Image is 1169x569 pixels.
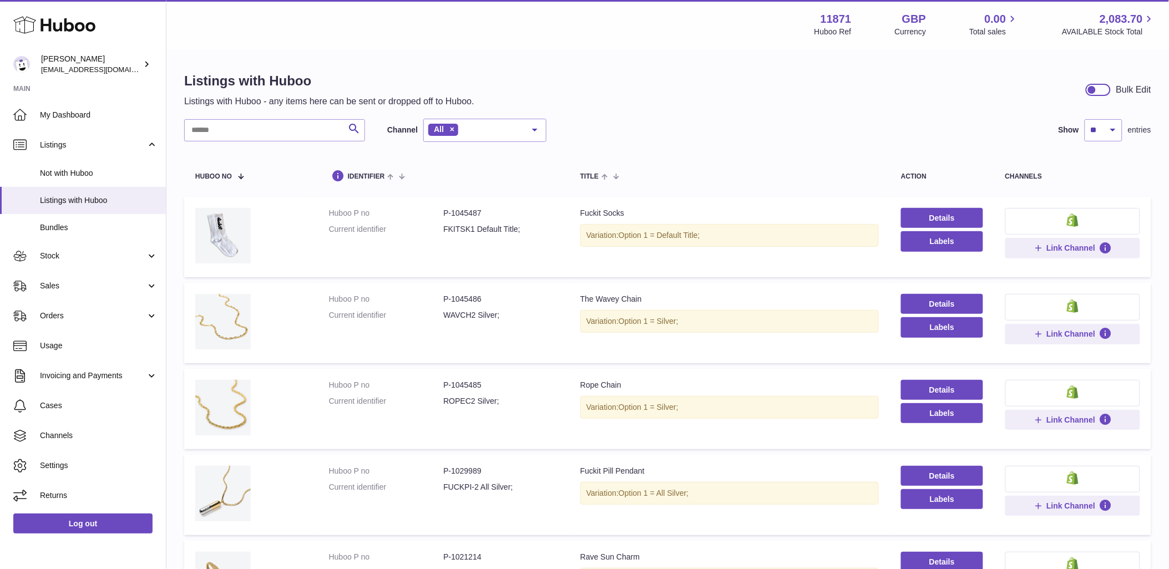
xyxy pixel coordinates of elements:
span: AVAILABLE Stock Total [1062,27,1156,37]
dd: FUCKPI-2 All Silver; [443,482,558,492]
span: Usage [40,341,158,351]
span: Link Channel [1046,501,1095,511]
div: [PERSON_NAME] [41,54,141,75]
button: Link Channel [1005,496,1140,516]
span: Link Channel [1046,415,1095,425]
img: Rope Chain [195,380,251,435]
span: [EMAIL_ADDRESS][DOMAIN_NAME] [41,65,163,74]
span: Option 1 = Silver; [619,317,679,326]
button: Labels [901,489,983,509]
h1: Listings with Huboo [184,72,474,90]
div: Bulk Edit [1116,84,1151,96]
span: Link Channel [1046,329,1095,339]
span: 0.00 [985,12,1006,27]
span: Not with Huboo [40,168,158,179]
dd: ROPEC2 Silver; [443,396,558,407]
dd: P-1021214 [443,552,558,562]
span: Cases [40,400,158,411]
div: Variation: [580,310,879,333]
span: Stock [40,251,146,261]
span: title [580,173,599,180]
div: Variation: [580,396,879,419]
div: Fuckit Socks [580,208,879,219]
span: Listings with Huboo [40,195,158,206]
div: Variation: [580,482,879,505]
div: Rope Chain [580,380,879,390]
div: Huboo Ref [814,27,852,37]
span: My Dashboard [40,110,158,120]
span: Channels [40,430,158,441]
img: shopify-small.png [1067,299,1079,313]
img: Fuckit Socks [195,208,251,263]
span: Invoicing and Payments [40,370,146,381]
dd: FKITSK1 Default Title; [443,224,558,235]
span: Returns [40,490,158,501]
dt: Current identifier [329,310,444,321]
a: Details [901,208,983,228]
dt: Current identifier [329,224,444,235]
button: Labels [901,231,983,251]
span: Settings [40,460,158,471]
a: Log out [13,514,153,534]
img: Fuckit Pill Pendant [195,466,251,521]
span: Listings [40,140,146,150]
dd: P-1045485 [443,380,558,390]
strong: 11871 [821,12,852,27]
dt: Huboo P no [329,294,444,304]
span: Sales [40,281,146,291]
div: The Wavey Chain [580,294,879,304]
img: internalAdmin-11871@internal.huboo.com [13,56,30,73]
span: Total sales [969,27,1019,37]
span: identifier [348,173,385,180]
span: Huboo no [195,173,232,180]
div: Currency [895,27,927,37]
dt: Huboo P no [329,552,444,562]
dt: Current identifier [329,396,444,407]
button: Labels [901,403,983,423]
button: Link Channel [1005,324,1140,344]
dd: P-1045487 [443,208,558,219]
a: Details [901,380,983,400]
dt: Huboo P no [329,380,444,390]
a: Details [901,294,983,314]
div: Fuckit Pill Pendant [580,466,879,476]
span: Option 1 = All Silver; [619,489,689,497]
a: 2,083.70 AVAILABLE Stock Total [1062,12,1156,37]
span: entries [1128,125,1151,135]
button: Labels [901,317,983,337]
div: action [901,173,983,180]
button: Link Channel [1005,238,1140,258]
label: Show [1059,125,1079,135]
span: Option 1 = Default Title; [619,231,700,240]
strong: GBP [902,12,926,27]
span: Bundles [40,222,158,233]
img: shopify-small.png [1067,385,1079,399]
dd: P-1029989 [443,466,558,476]
dt: Current identifier [329,482,444,492]
img: shopify-small.png [1067,471,1079,485]
span: Orders [40,311,146,321]
button: Link Channel [1005,410,1140,430]
span: 2,083.70 [1100,12,1143,27]
dt: Huboo P no [329,208,444,219]
p: Listings with Huboo - any items here can be sent or dropped off to Huboo. [184,95,474,108]
span: Link Channel [1046,243,1095,253]
span: All [434,125,444,134]
label: Channel [387,125,418,135]
span: Option 1 = Silver; [619,403,679,411]
dd: P-1045486 [443,294,558,304]
dt: Huboo P no [329,466,444,476]
a: Details [901,466,983,486]
dd: WAVCH2 Silver; [443,310,558,321]
img: shopify-small.png [1067,214,1079,227]
img: The Wavey Chain [195,294,251,349]
div: Rave Sun Charm [580,552,879,562]
a: 0.00 Total sales [969,12,1019,37]
div: Variation: [580,224,879,247]
div: channels [1005,173,1140,180]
